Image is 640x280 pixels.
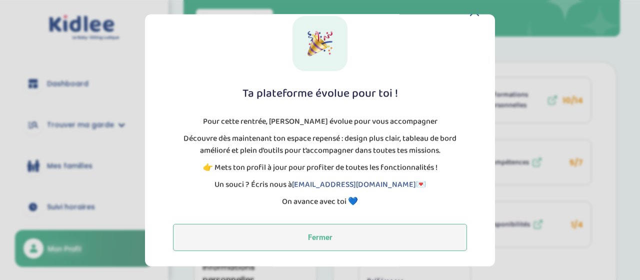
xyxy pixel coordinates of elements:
p: Un souci ? Écris nous à 💌 [214,178,426,190]
img: New Design Icon [307,31,332,56]
button: Fermer [173,223,467,250]
a: [EMAIL_ADDRESS][DOMAIN_NAME] [292,178,416,190]
p: On avance avec toi 💙 [282,195,358,207]
p: Pour cette rentrée, [PERSON_NAME] évolue pour vous accompagner [203,115,437,127]
p: 👉 Mets ton profil à jour pour profiter de toutes les fonctionnalités ! [203,161,437,173]
p: Découvre dès maintenant ton espace repensé : design plus clair, tableau de bord amélioré et plein... [173,132,467,156]
h1: Ta plateforme évolue pour toi ! [242,87,398,99]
